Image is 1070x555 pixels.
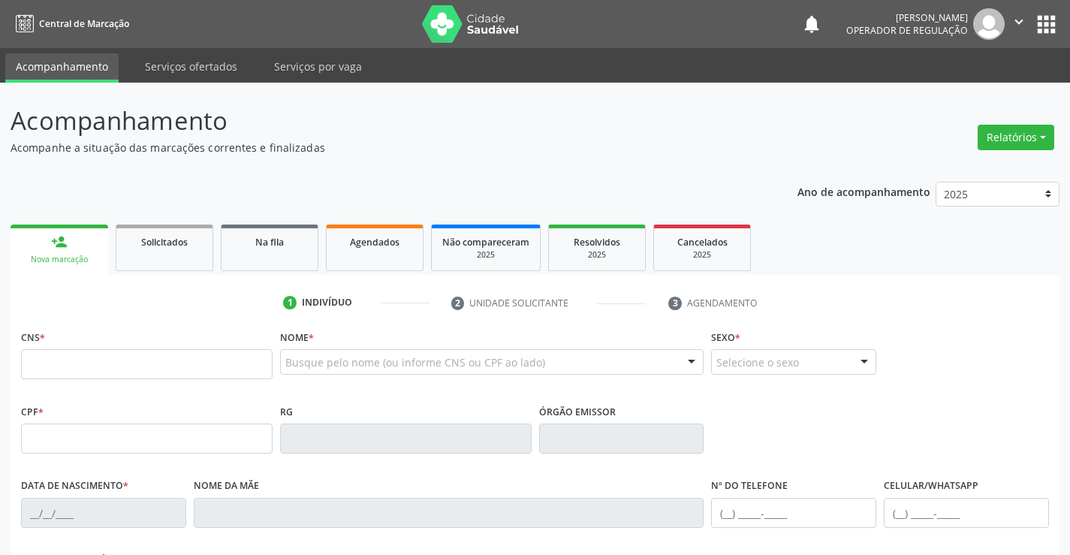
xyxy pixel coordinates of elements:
label: Data de nascimento [21,475,128,498]
button: notifications [801,14,822,35]
span: Não compareceram [442,236,529,249]
input: (__) _____-_____ [711,498,876,528]
button:  [1005,8,1033,40]
a: Acompanhamento [5,53,119,83]
p: Acompanhe a situação das marcações correntes e finalizadas [11,140,745,155]
label: Nome da mãe [194,475,259,498]
div: 2025 [442,249,529,261]
img: img [973,8,1005,40]
label: Órgão emissor [539,400,616,424]
div: 1 [283,296,297,309]
a: Serviços ofertados [134,53,248,80]
span: Resolvidos [574,236,620,249]
p: Acompanhamento [11,102,745,140]
span: Na fila [255,236,284,249]
input: (__) _____-_____ [884,498,1049,528]
span: Operador de regulação [846,24,968,37]
label: Nome [280,326,314,349]
div: [PERSON_NAME] [846,11,968,24]
div: 2025 [559,249,634,261]
a: Central de Marcação [11,11,129,36]
button: Relatórios [978,125,1054,150]
p: Ano de acompanhamento [797,182,930,201]
label: CPF [21,400,44,424]
label: Celular/WhatsApp [884,475,978,498]
div: Nova marcação [21,254,98,265]
label: CNS [21,326,45,349]
a: Serviços por vaga [264,53,372,80]
div: 2025 [665,249,740,261]
label: RG [280,400,293,424]
span: Agendados [350,236,399,249]
span: Central de Marcação [39,17,129,30]
div: person_add [51,234,68,250]
button: apps [1033,11,1059,38]
label: Sexo [711,326,740,349]
label: Nº do Telefone [711,475,788,498]
span: Solicitados [141,236,188,249]
span: Cancelados [677,236,728,249]
i:  [1011,14,1027,30]
input: __/__/____ [21,498,186,528]
span: Selecione o sexo [716,354,799,370]
span: Busque pelo nome (ou informe CNS ou CPF ao lado) [285,354,545,370]
div: Indivíduo [302,296,352,309]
